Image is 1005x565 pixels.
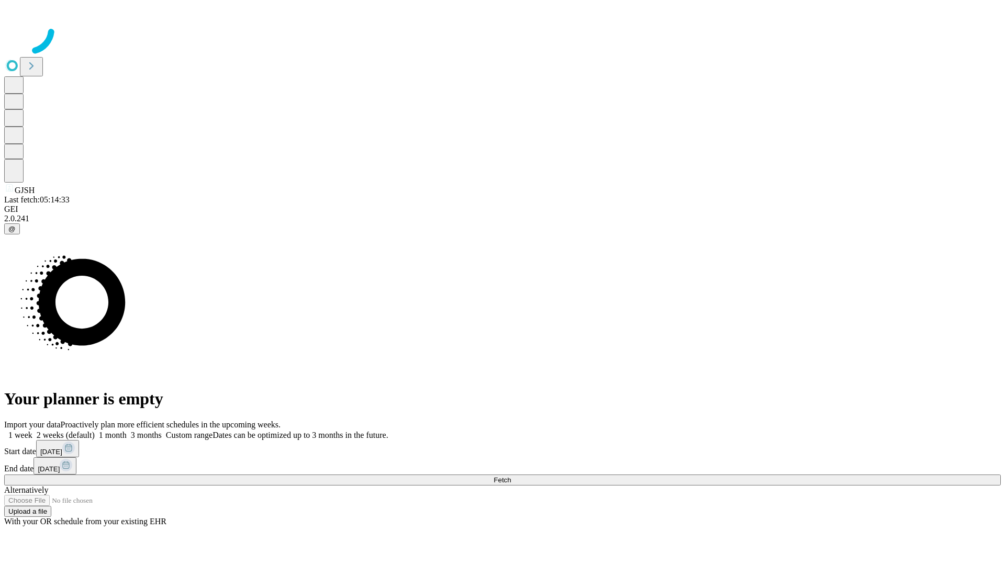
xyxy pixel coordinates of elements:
[494,476,511,484] span: Fetch
[4,474,1001,485] button: Fetch
[40,448,62,456] span: [DATE]
[4,506,51,517] button: Upload a file
[4,457,1001,474] div: End date
[166,431,213,439] span: Custom range
[213,431,388,439] span: Dates can be optimized up to 3 months in the future.
[99,431,127,439] span: 1 month
[4,485,48,494] span: Alternatively
[8,225,16,233] span: @
[61,420,281,429] span: Proactively plan more efficient schedules in the upcoming weeks.
[4,440,1001,457] div: Start date
[4,517,166,526] span: With your OR schedule from your existing EHR
[4,205,1001,214] div: GEI
[4,223,20,234] button: @
[8,431,32,439] span: 1 week
[4,389,1001,409] h1: Your planner is empty
[4,214,1001,223] div: 2.0.241
[33,457,76,474] button: [DATE]
[4,195,70,204] span: Last fetch: 05:14:33
[131,431,162,439] span: 3 months
[37,431,95,439] span: 2 weeks (default)
[4,420,61,429] span: Import your data
[38,465,60,473] span: [DATE]
[36,440,79,457] button: [DATE]
[15,186,35,195] span: GJSH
